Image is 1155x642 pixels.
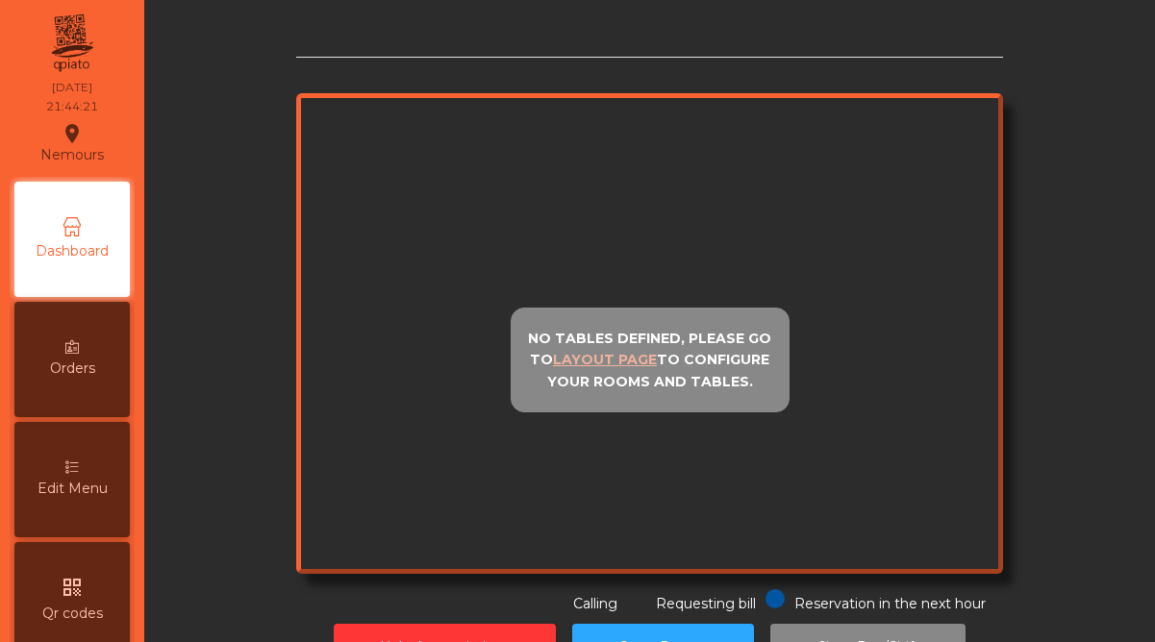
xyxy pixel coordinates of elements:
[794,595,986,612] span: Reservation in the next hour
[38,479,108,499] span: Edit Menu
[42,604,103,624] span: Qr codes
[519,328,781,393] p: No tables defined, please go to to configure your rooms and tables.
[46,98,98,115] div: 21:44:21
[61,122,84,145] i: location_on
[40,119,104,167] div: Nemours
[50,358,95,379] span: Orders
[52,79,92,96] div: [DATE]
[656,595,756,612] span: Requesting bill
[48,10,95,77] img: qpiato
[36,241,109,261] span: Dashboard
[61,576,84,599] i: qr_code
[573,595,617,612] span: Calling
[553,351,657,368] u: layout page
